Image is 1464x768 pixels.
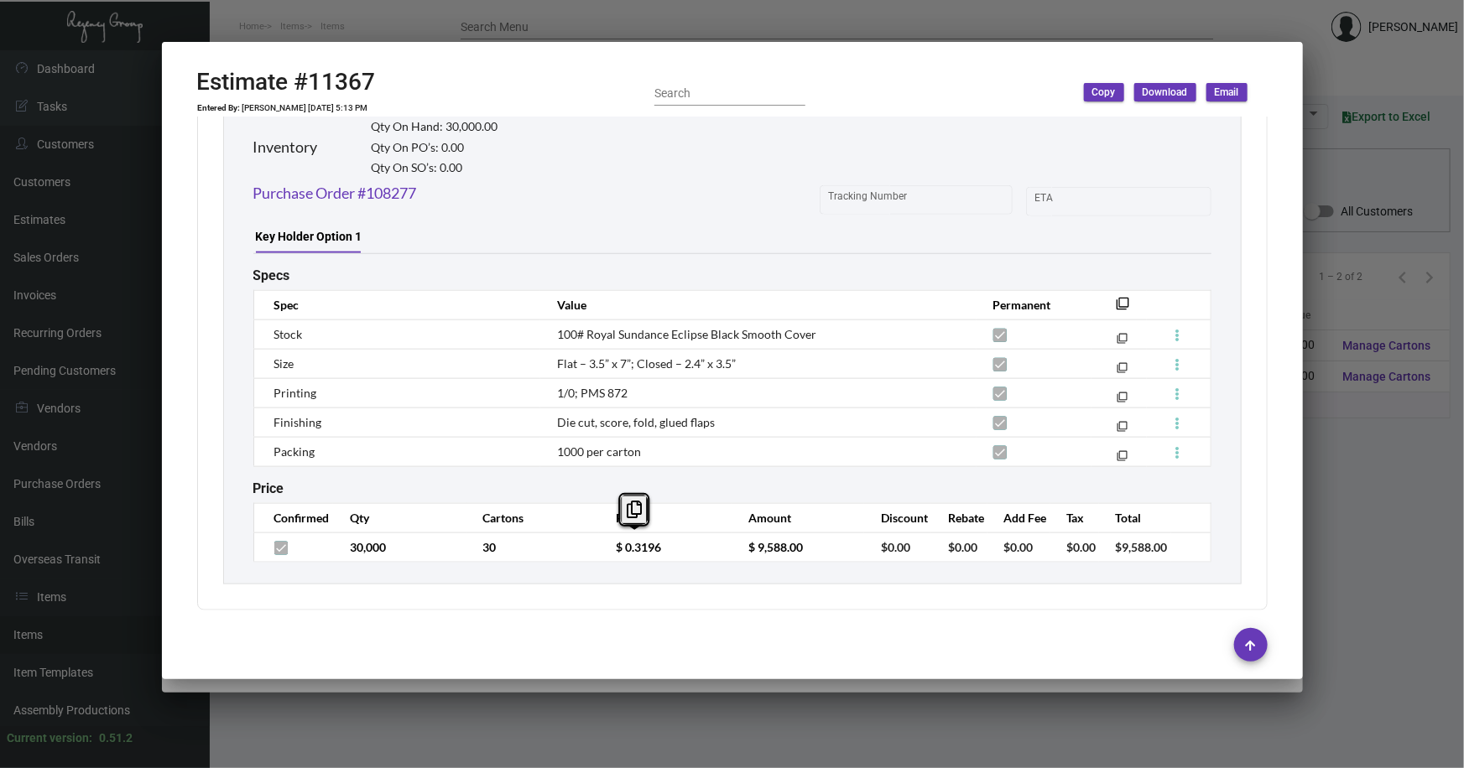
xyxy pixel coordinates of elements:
[256,228,362,246] div: Key Holder Option 1
[1067,540,1097,554] span: $0.00
[1116,540,1168,554] span: $9,588.00
[253,290,540,319] th: Spec
[1206,83,1248,101] button: Email
[274,356,294,371] span: Size
[197,68,376,96] h2: Estimate #11367
[274,327,303,341] span: Stock
[1101,195,1181,208] input: End date
[948,540,977,554] span: $0.00
[197,103,242,113] td: Entered By:
[1117,424,1128,435] mat-icon: filter_none
[99,729,133,747] div: 0.51.2
[599,503,732,532] th: Rate
[557,415,715,429] span: Die cut, score, fold, glued flaps
[881,540,910,554] span: $0.00
[1034,195,1086,208] input: Start date
[274,386,317,400] span: Printing
[1004,540,1034,554] span: $0.00
[1084,83,1124,101] button: Copy
[1099,503,1171,532] th: Total
[466,503,599,532] th: Cartons
[864,503,931,532] th: Discount
[540,290,976,319] th: Value
[7,729,92,747] div: Current version:
[253,182,417,205] a: Purchase Order #108277
[1117,366,1128,376] mat-icon: filter_none
[1215,86,1239,100] span: Email
[372,161,498,175] h2: Qty On SO’s: 0.00
[557,444,641,459] span: 1000 per carton
[274,415,322,429] span: Finishing
[557,356,736,371] span: Flat – 3.5” x 7”; Closed – 2.4” x 3.5”
[1143,86,1188,100] span: Download
[977,290,1091,319] th: Permanent
[1117,395,1128,406] mat-icon: filter_none
[253,503,333,532] th: Confirmed
[372,120,498,134] h2: Qty On Hand: 30,000.00
[1134,83,1196,101] button: Download
[333,503,466,532] th: Qty
[732,503,864,532] th: Amount
[1117,336,1128,347] mat-icon: filter_none
[372,141,498,155] h2: Qty On PO’s: 0.00
[274,444,315,459] span: Packing
[557,386,628,400] span: 1/0; PMS 872
[557,327,816,341] span: 100# Royal Sundance Eclipse Black Smooth Cover
[1092,86,1116,100] span: Copy
[253,138,318,157] h2: Inventory
[242,103,369,113] td: [PERSON_NAME] [DATE] 5:13 PM
[253,267,290,283] h2: Specs
[627,501,642,518] i: Copy
[1117,302,1130,315] mat-icon: filter_none
[1050,503,1099,532] th: Tax
[253,480,284,496] h2: Price
[253,95,348,117] a: Key Holder
[987,503,1050,532] th: Add Fee
[1117,454,1128,464] mat-icon: filter_none
[931,503,987,532] th: Rebate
